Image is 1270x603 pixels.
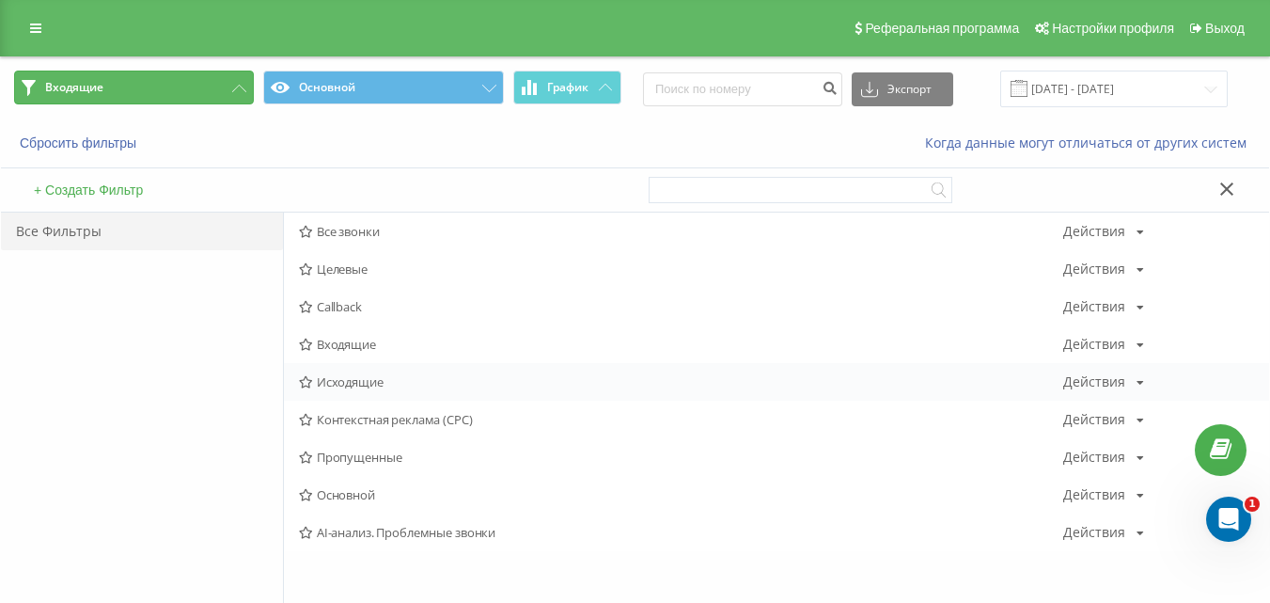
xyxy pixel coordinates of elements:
span: График [547,81,588,94]
span: Целевые [299,262,1063,276]
button: График [513,71,621,104]
a: Когда данные могут отличаться от других систем [925,134,1256,151]
div: Действия [1063,225,1125,238]
button: Входящие [14,71,254,104]
span: Настройки профиля [1052,21,1174,36]
button: Сбросить фильтры [14,135,146,151]
span: Контекстная реклама (CPC) [299,413,1063,426]
iframe: Intercom live chat [1206,497,1251,542]
span: AI-анализ. Проблемные звонки [299,526,1063,539]
div: Действия [1063,300,1125,313]
button: + Создать Фильтр [28,182,149,198]
div: Действия [1063,413,1125,426]
span: Основной [299,488,1063,501]
span: Входящие [299,338,1063,351]
span: 1 [1245,497,1260,512]
input: Поиск по номеру [643,72,842,106]
div: Действия [1063,338,1125,351]
button: Экспорт [852,72,953,106]
div: Действия [1063,488,1125,501]
span: Реферальная программа [865,21,1019,36]
div: Действия [1063,262,1125,276]
span: Callback [299,300,1063,313]
div: Все Фильтры [1,213,283,250]
span: Исходящие [299,375,1063,389]
span: Входящие [45,80,103,95]
div: Действия [1063,526,1125,539]
span: Выход [1205,21,1245,36]
button: Закрыть [1214,181,1241,200]
button: Основной [263,71,503,104]
span: Все звонки [299,225,1063,238]
div: Действия [1063,451,1125,464]
div: Действия [1063,375,1125,389]
span: Пропущенные [299,451,1063,464]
